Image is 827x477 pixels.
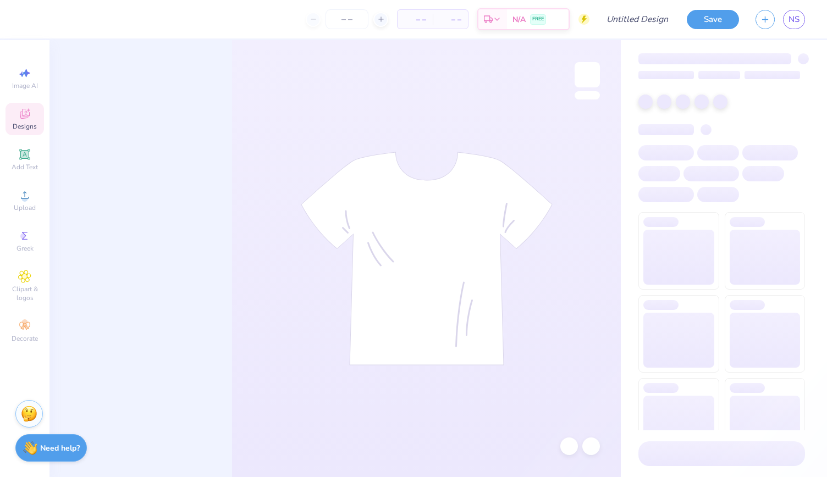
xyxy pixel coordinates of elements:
[598,8,679,30] input: Untitled Design
[404,14,426,25] span: – –
[326,9,368,29] input: – –
[439,14,461,25] span: – –
[301,152,553,365] img: tee-skeleton.svg
[14,203,36,212] span: Upload
[12,163,38,171] span: Add Text
[5,285,44,302] span: Clipart & logos
[40,443,80,453] strong: Need help?
[687,10,739,29] button: Save
[12,81,38,90] span: Image AI
[789,13,800,26] span: NS
[13,122,37,131] span: Designs
[532,15,544,23] span: FREE
[12,334,38,343] span: Decorate
[16,244,34,253] span: Greek
[783,10,805,29] a: NS
[512,14,526,25] span: N/A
